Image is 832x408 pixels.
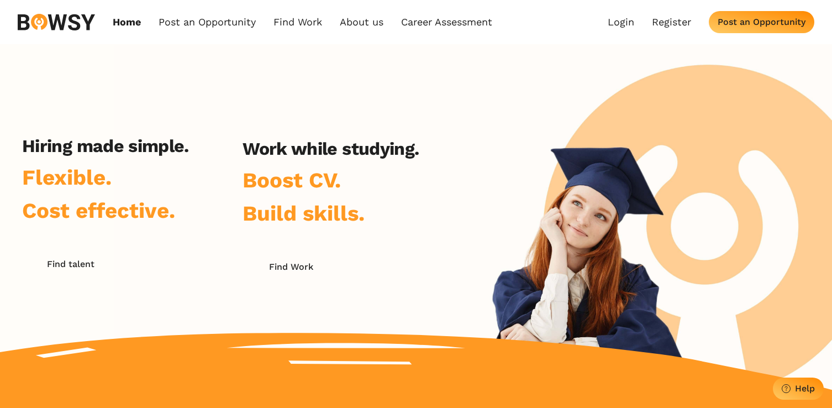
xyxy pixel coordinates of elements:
button: Help [773,378,824,400]
button: Post an Opportunity [709,11,814,33]
a: Register [652,16,691,28]
span: Boost CV. [243,168,341,192]
h2: Work while studying. [243,138,419,159]
a: Career Assessment [401,16,492,28]
a: Login [608,16,634,28]
div: Find talent [47,259,94,269]
span: Flexible. [22,165,112,190]
img: svg%3e [18,14,95,30]
a: Home [113,16,141,28]
h2: Hiring made simple. [22,135,189,156]
button: Find talent [22,253,119,275]
span: Build skills. [243,201,365,226]
div: Help [795,383,815,394]
div: Find Work [269,261,313,272]
button: Find Work [243,256,339,278]
div: Post an Opportunity [718,17,805,27]
span: Cost effective. [22,198,175,223]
